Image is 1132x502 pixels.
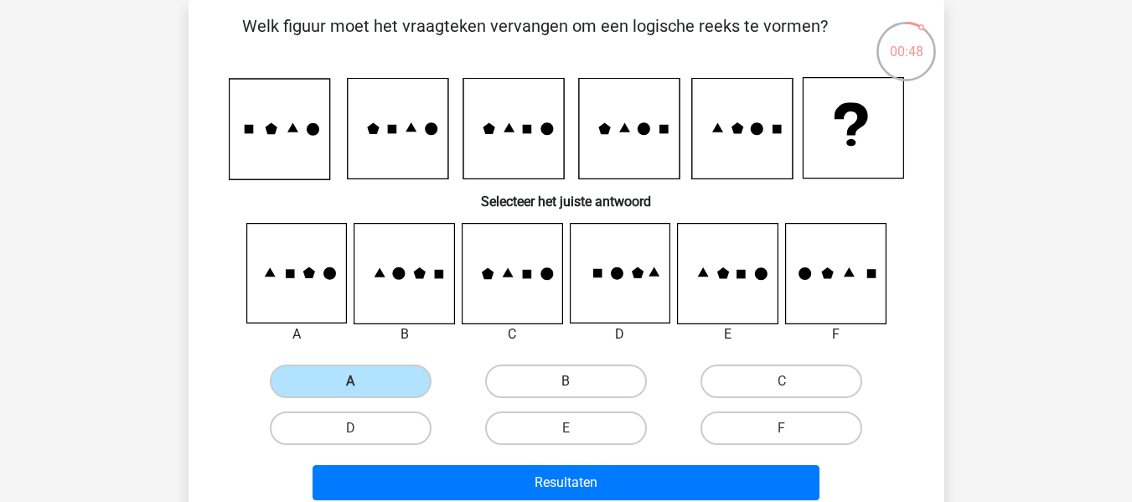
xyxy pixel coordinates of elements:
label: D [270,411,432,445]
div: A [234,324,360,344]
div: E [664,324,791,344]
label: F [700,411,862,445]
h6: Selecteer het juiste antwoord [215,180,917,210]
div: F [773,324,899,344]
div: B [341,324,468,344]
label: E [485,411,647,445]
label: C [700,365,862,398]
div: D [557,324,684,344]
div: 00:48 [875,20,938,62]
label: A [270,365,432,398]
p: Welk figuur moet het vraagteken vervangen om een logische reeks te vormen? [215,13,855,64]
div: C [449,324,576,344]
button: Resultaten [313,465,819,500]
label: B [485,365,647,398]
